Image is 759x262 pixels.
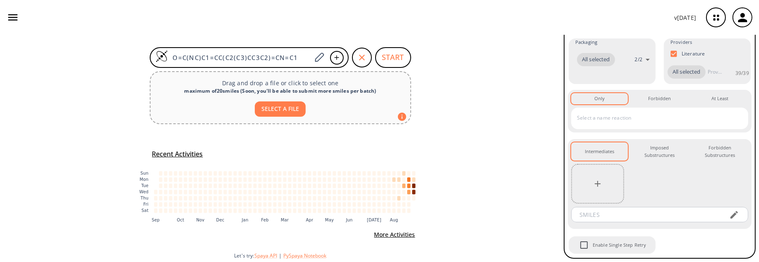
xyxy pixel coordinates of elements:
p: 2 / 2 [635,56,642,63]
text: Dec [216,218,224,222]
input: SMILES [574,207,723,222]
span: All selected [577,55,615,64]
text: Nov [196,218,204,222]
text: Jan [241,218,248,222]
text: Sat [141,208,148,213]
text: Tue [141,183,148,188]
button: More Activities [371,227,419,243]
g: y-axis tick label [139,171,148,213]
input: Enter SMILES [168,53,312,62]
button: At Least [692,93,748,104]
span: | [277,252,283,259]
button: SELECT A FILE [255,101,306,117]
text: Aug [390,218,398,222]
p: Drag and drop a file or click to select one [157,79,404,87]
span: Packaging [575,38,597,46]
div: maximum of 20 smiles ( Soon, you'll be able to submit more smiles per batch ) [157,87,404,95]
div: Forbidden [648,95,671,102]
div: Forbidden Substructures [698,144,742,159]
input: Provider name [706,65,724,79]
text: Oct [177,218,184,222]
div: Only [594,95,605,102]
text: May [325,218,333,222]
span: Providers [670,38,692,46]
g: cell [154,171,415,213]
text: Feb [261,218,268,222]
span: All selected [668,68,706,76]
h5: Recent Activities [152,150,203,159]
button: Spaya API [254,252,277,259]
text: [DATE] [367,218,381,222]
button: Intermediates [571,142,628,161]
div: Imposed Substructures [638,144,681,159]
button: PySpaya Notebook [283,252,326,259]
text: Wed [139,190,148,194]
button: Imposed Substructures [631,142,688,161]
span: Enable Single Step Retry [575,236,593,254]
button: Recent Activities [149,147,206,161]
button: Forbidden [631,93,688,104]
text: Thu [140,196,148,200]
p: Literature [682,50,705,57]
g: x-axis tick label [151,218,398,222]
text: Fri [143,202,148,207]
p: 39 / 39 [735,70,749,77]
div: Intermediates [585,148,615,155]
div: At Least [711,95,728,102]
button: START [375,47,411,68]
button: Only [571,93,628,104]
text: Apr [306,218,313,222]
div: Let's try: [234,252,557,259]
text: Jun [345,218,352,222]
img: Logo Spaya [156,50,168,62]
p: v [DATE] [674,13,696,22]
button: Forbidden Substructures [692,142,748,161]
input: Select a name reaction [575,111,732,125]
text: Sun [140,171,148,175]
text: Mon [139,177,148,182]
span: Enable Single Step Retry [593,241,646,249]
div: When Single Step Retry is enabled, if no route is found during retrosynthesis, a retry is trigger... [568,236,656,255]
text: Mar [280,218,289,222]
text: Sep [151,218,159,222]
